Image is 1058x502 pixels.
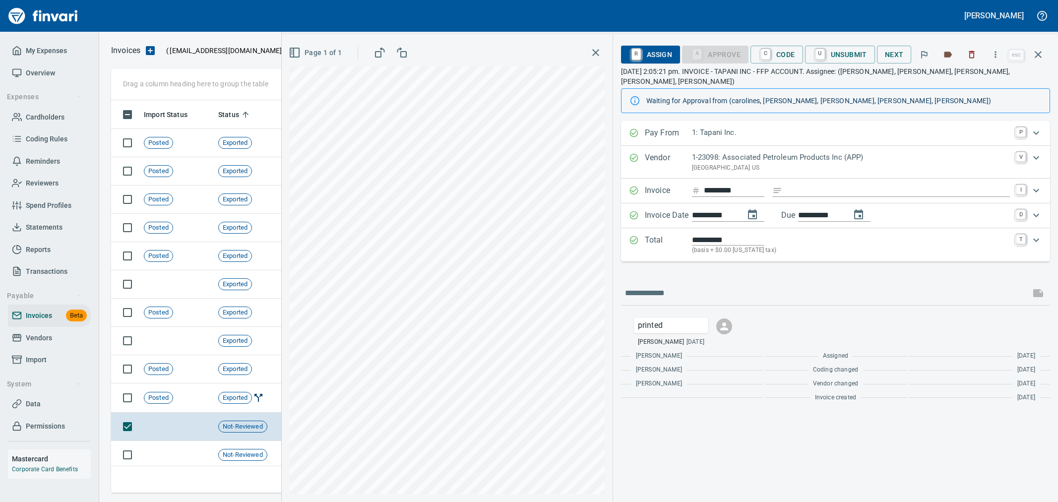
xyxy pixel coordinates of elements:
[144,365,173,374] span: Posted
[638,337,684,347] span: [PERSON_NAME]
[26,310,52,322] span: Invoices
[144,138,173,148] span: Posted
[692,163,1010,173] p: [GEOGRAPHIC_DATA] US
[964,10,1024,21] h5: [PERSON_NAME]
[218,109,252,121] span: Status
[823,351,848,361] span: Assigned
[638,319,704,331] p: printed
[692,185,700,196] svg: Invoice number
[219,138,251,148] span: Exported
[877,46,912,64] button: Next
[621,203,1050,228] div: Expand
[26,45,67,57] span: My Expenses
[3,375,86,393] button: System
[219,251,251,261] span: Exported
[160,46,286,56] p: ( )
[962,8,1026,23] button: [PERSON_NAME]
[1016,209,1026,219] a: D
[8,128,91,150] a: Coding Rules
[26,420,65,433] span: Permissions
[758,46,795,63] span: Code
[111,45,140,57] nav: breadcrumb
[805,46,875,63] button: UUnsubmit
[219,280,251,289] span: Exported
[1016,127,1026,137] a: P
[7,290,82,302] span: Payable
[12,453,91,464] h6: Mastercard
[813,46,867,63] span: Unsubmit
[645,152,692,173] p: Vendor
[26,244,51,256] span: Reports
[645,185,692,197] p: Invoice
[8,239,91,261] a: Reports
[26,111,64,124] span: Cardholders
[7,91,82,103] span: Expenses
[26,155,60,168] span: Reminders
[1016,185,1026,194] a: I
[8,150,91,173] a: Reminders
[26,177,59,189] span: Reviewers
[621,228,1050,261] div: Expand
[140,45,160,57] button: Upload an Invoice
[813,365,858,375] span: Coding changed
[8,194,91,217] a: Spend Profiles
[8,260,91,283] a: Transactions
[111,45,140,57] p: Invoices
[144,195,173,204] span: Posted
[8,62,91,84] a: Overview
[1017,379,1035,389] span: [DATE]
[6,4,80,28] img: Finvari
[8,40,91,62] a: My Expenses
[636,365,682,375] span: [PERSON_NAME]
[937,44,959,65] button: Labels
[8,393,91,415] a: Data
[1016,234,1026,244] a: T
[761,49,770,60] a: C
[621,179,1050,203] div: Expand
[219,308,251,317] span: Exported
[219,223,251,233] span: Exported
[815,49,825,60] a: U
[144,109,187,121] span: Import Status
[621,46,680,63] button: RAssign
[645,234,692,255] p: Total
[26,332,52,344] span: Vendors
[621,121,1050,146] div: Expand
[913,44,935,65] button: Flag
[26,354,47,366] span: Import
[26,398,41,410] span: Data
[629,46,672,63] span: Assign
[8,415,91,438] a: Permissions
[3,88,86,106] button: Expenses
[252,393,265,401] span: Invoice Split
[781,209,828,221] p: Due
[961,44,983,65] button: Discard
[219,450,267,460] span: Not-Reviewed
[1016,152,1026,162] a: V
[750,46,803,63] button: CCode
[692,246,1010,255] p: (basis + $0.00 [US_STATE] tax)
[123,79,268,89] p: Drag a column heading here to group the table
[12,466,78,473] a: Corporate Card Benefits
[8,106,91,128] a: Cardholders
[646,92,1042,110] div: Waiting for Approval from (carolines, [PERSON_NAME], [PERSON_NAME], [PERSON_NAME], [PERSON_NAME])
[219,393,251,403] span: Exported
[218,109,239,121] span: Status
[636,351,682,361] span: [PERSON_NAME]
[813,379,858,389] span: Vendor changed
[291,47,342,59] span: Page 1 of 1
[219,422,267,432] span: Not-Reviewed
[219,336,251,346] span: Exported
[26,265,67,278] span: Transactions
[1009,50,1024,61] a: esc
[8,349,91,371] a: Import
[26,67,55,79] span: Overview
[8,305,91,327] a: InvoicesBeta
[8,172,91,194] a: Reviewers
[686,337,704,347] span: [DATE]
[634,317,708,333] div: Click for options
[219,167,251,176] span: Exported
[144,223,173,233] span: Posted
[1026,281,1050,305] span: This records your message into the invoice and notifies anyone mentioned
[169,46,283,56] span: [EMAIL_ADDRESS][DOMAIN_NAME]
